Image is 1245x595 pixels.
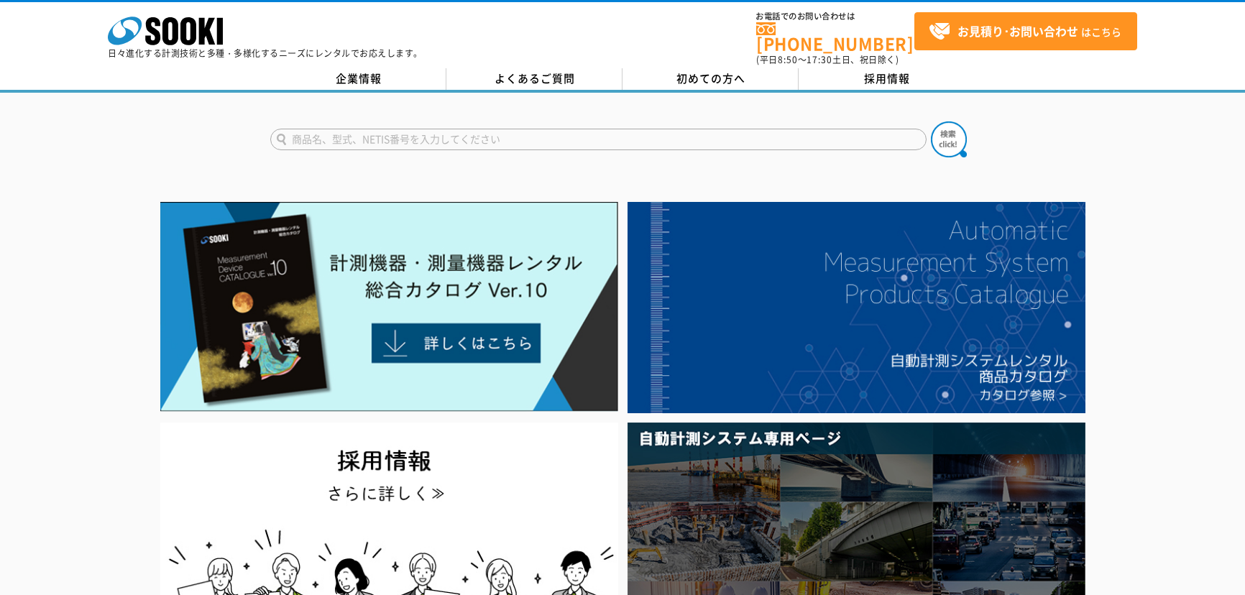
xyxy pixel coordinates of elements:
[914,12,1137,50] a: お見積り･お問い合わせはこちら
[108,49,423,57] p: 日々進化する計測技術と多種・多様化するニーズにレンタルでお応えします。
[756,22,914,52] a: [PHONE_NUMBER]
[931,121,967,157] img: btn_search.png
[676,70,745,86] span: 初めての方へ
[756,12,914,21] span: お電話でのお問い合わせは
[756,53,899,66] span: (平日 ～ 土日、祝日除く)
[270,129,927,150] input: 商品名、型式、NETIS番号を入力してください
[778,53,798,66] span: 8:50
[622,68,799,90] a: 初めての方へ
[160,202,618,412] img: Catalog Ver10
[446,68,622,90] a: よくあるご質問
[799,68,975,90] a: 採用情報
[957,22,1078,40] strong: お見積り･お問い合わせ
[270,68,446,90] a: 企業情報
[807,53,832,66] span: 17:30
[929,21,1121,42] span: はこちら
[628,202,1085,413] img: 自動計測システムカタログ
